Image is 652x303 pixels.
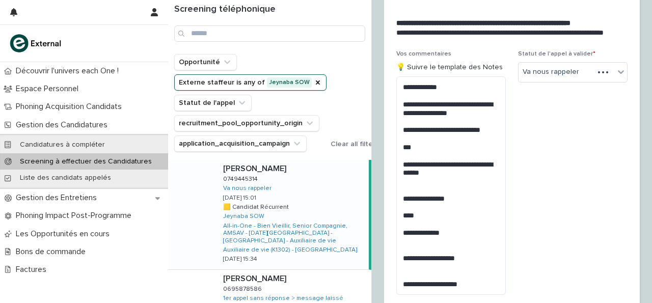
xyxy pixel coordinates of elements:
[223,213,264,220] a: Jeynaba SOW
[223,272,288,284] p: [PERSON_NAME]
[12,193,105,203] p: Gestion des Entretiens
[174,54,237,70] button: Opportunité
[12,157,160,166] p: Screening à effectuer des Candidatures
[12,84,87,94] p: Espace Personnel
[12,229,118,239] p: Les Opportunités en cours
[174,25,365,42] input: Search
[12,120,116,130] p: Gestion des Candidatures
[12,211,140,221] p: Phoning Impact Post-Programme
[331,141,379,148] span: Clear all filters
[12,247,94,257] p: Bons de commande
[523,67,579,77] span: Va nous rappeler
[12,102,130,112] p: Phoning Acquisition Candidats
[223,162,288,174] p: [PERSON_NAME]
[168,160,371,270] a: [PERSON_NAME][PERSON_NAME] 07494453140749445314 Va nous rappeler [DATE] 15:01🟨 Candidat Récurrent...
[223,202,291,211] p: 🟨 Candidat Récurrent
[12,265,55,274] p: Factures
[396,51,451,57] span: Vos commentaires
[12,66,127,76] p: Découvrir l'univers each One !
[396,62,506,73] p: 💡 Suivre le template des Notes
[223,174,260,183] p: 0749445314
[12,174,119,182] p: Liste des candidats appelés
[174,95,252,111] button: Statut de l'appel
[327,136,379,152] button: Clear all filters
[223,195,256,202] p: [DATE] 15:01
[223,185,271,192] a: Va nous rappeler
[223,284,264,293] p: 0695878586
[174,135,307,152] button: application_acquisition_campaign
[8,33,64,53] img: bc51vvfgR2QLHU84CWIQ
[174,115,319,131] button: recruitment_pool_opportunity_origin
[223,256,257,263] p: [DATE] 15:34
[12,141,113,149] p: Candidatures à compléter
[174,4,365,15] h1: Screening téléphonique
[223,295,343,302] a: 1er appel sans réponse > message laissé
[223,223,365,244] a: All-in-One - Bien Vieillir, Senior Compagnie, AMSAV - [DATE][GEOGRAPHIC_DATA] - [GEOGRAPHIC_DATA]...
[174,74,327,91] button: Externe staffeur
[223,246,357,254] a: Auxiliaire de vie (K1302) - [GEOGRAPHIC_DATA]
[518,51,595,57] span: Statut de l'appel à valider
